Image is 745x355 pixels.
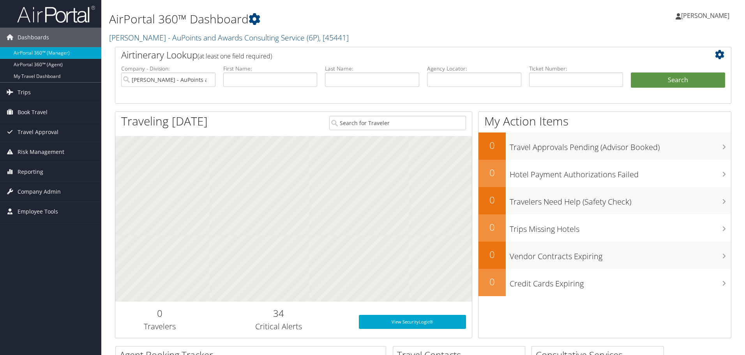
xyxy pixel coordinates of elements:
[478,221,506,234] h2: 0
[109,11,528,27] h1: AirPortal 360™ Dashboard
[681,11,729,20] span: [PERSON_NAME]
[510,165,731,180] h3: Hotel Payment Authorizations Failed
[18,83,31,102] span: Trips
[478,242,731,269] a: 0Vendor Contracts Expiring
[18,102,48,122] span: Book Travel
[478,248,506,261] h2: 0
[121,321,199,332] h3: Travelers
[109,32,349,43] a: [PERSON_NAME] - AuPoints and Awards Consulting Service
[210,307,347,320] h2: 34
[121,48,674,62] h2: Airtinerary Lookup
[223,65,318,72] label: First Name:
[17,5,95,23] img: airportal-logo.png
[478,214,731,242] a: 0Trips Missing Hotels
[18,202,58,221] span: Employee Tools
[18,122,58,142] span: Travel Approval
[510,193,731,207] h3: Travelers Need Help (Safety Check)
[478,269,731,296] a: 0Credit Cards Expiring
[478,160,731,187] a: 0Hotel Payment Authorizations Failed
[478,132,731,160] a: 0Travel Approvals Pending (Advisor Booked)
[121,113,208,129] h1: Traveling [DATE]
[329,116,466,130] input: Search for Traveler
[510,274,731,289] h3: Credit Cards Expiring
[478,166,506,179] h2: 0
[510,247,731,262] h3: Vendor Contracts Expiring
[18,162,43,182] span: Reporting
[510,220,731,235] h3: Trips Missing Hotels
[676,4,737,27] a: [PERSON_NAME]
[478,187,731,214] a: 0Travelers Need Help (Safety Check)
[427,65,521,72] label: Agency Locator:
[359,315,466,329] a: View SecurityLogic®
[510,138,731,153] h3: Travel Approvals Pending (Advisor Booked)
[121,65,215,72] label: Company - Division:
[529,65,623,72] label: Ticket Number:
[121,307,199,320] h2: 0
[210,321,347,332] h3: Critical Alerts
[325,65,419,72] label: Last Name:
[478,139,506,152] h2: 0
[478,275,506,288] h2: 0
[631,72,725,88] button: Search
[18,142,64,162] span: Risk Management
[319,32,349,43] span: , [ 45441 ]
[198,52,272,60] span: (at least one field required)
[307,32,319,43] span: ( 6P )
[18,28,49,47] span: Dashboards
[18,182,61,201] span: Company Admin
[478,193,506,207] h2: 0
[478,113,731,129] h1: My Action Items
